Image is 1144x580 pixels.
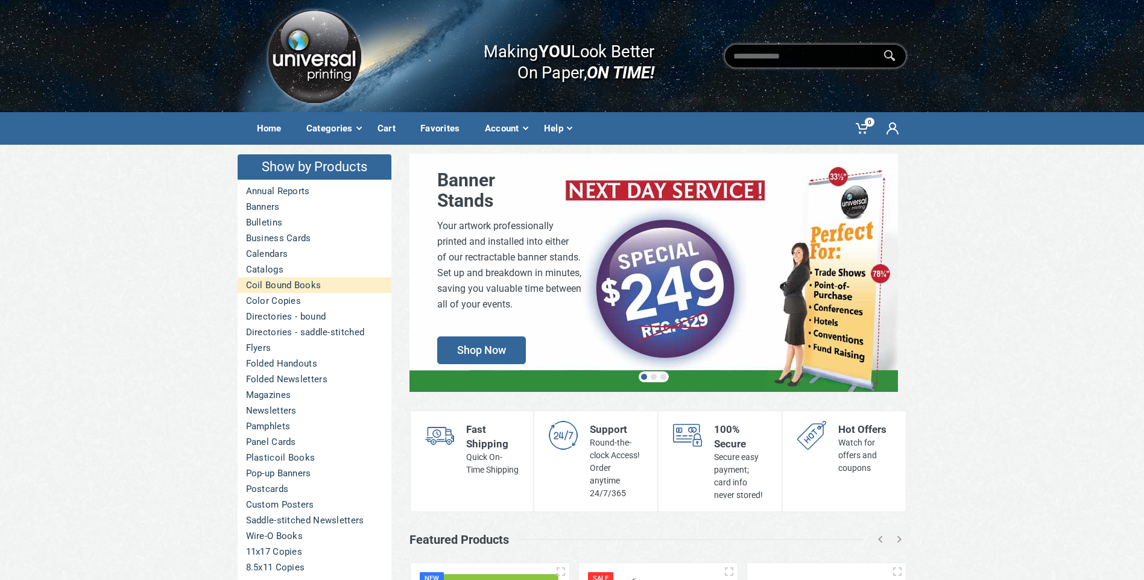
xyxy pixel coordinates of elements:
b: YOU [539,41,571,61]
a: Panel Cards [238,434,391,450]
div: Home [248,116,298,141]
h4: Show by Products [238,154,391,180]
a: Postcards [238,481,391,497]
a: BannerStands Your artwork professionallyprinted and installed into eitherof our rectractable bann... [409,154,898,392]
div: Watch for offers and coupons [838,437,891,474]
a: Directories - bound [238,309,391,324]
a: Banners [238,199,391,215]
a: Folded Handouts [238,356,391,371]
img: Logo.png [264,5,365,107]
a: Wire-O Books [238,528,391,544]
a: Flyers [238,340,391,356]
div: Fast Shipping [466,422,519,451]
div: Support [590,422,643,437]
a: Directories - saddle-stitched [238,324,391,340]
a: Folded Newsletters [238,371,391,387]
a: 0 [847,112,878,145]
div: Favorites [412,116,476,141]
a: Pop-up Banners [238,465,391,481]
a: Pamphlets [238,418,391,434]
a: Cart [369,112,412,145]
a: Calendars [238,246,391,262]
div: Account [476,116,536,141]
div: Banner Stands [437,170,581,211]
a: Coil Bound Books [238,277,391,293]
div: Help [536,116,580,141]
h3: Featured Products [409,532,509,547]
a: Color Copies [238,293,391,309]
div: Hot Offers [838,422,891,437]
a: Favorites [412,112,476,145]
div: Round-the-clock Access! Order anytime 24/7/365 [590,437,643,500]
a: 8.5x11 Copies [238,560,391,575]
img: support-s.png [549,421,578,450]
a: 11x17 Copies [238,544,391,560]
div: Categories [298,116,369,141]
div: 100% Secure [714,422,767,451]
i: ON TIME! [587,62,654,83]
a: Magazines [238,387,391,403]
div: Quick On-Time Shipping [466,451,519,476]
a: Plasticoil Books [238,450,391,465]
a: Newsletters [238,403,391,418]
a: Catalogs [238,262,391,277]
span: 0 [865,118,874,127]
a: Business Cards [238,230,391,246]
a: Annual Reports [238,183,391,199]
a: Bulletins [238,215,391,230]
a: Saddle-stitched Newsletters [238,512,391,528]
div: Your artwork professionally printed and installed into either of our rectractable banner stands. ... [437,218,581,312]
div: Making Look Better On Paper, [460,29,655,83]
a: Custom Posters [238,497,391,512]
img: shipping-s.png [425,421,454,450]
a: Home [248,112,298,145]
div: Cart [369,116,412,141]
div: Secure easy payment; card info never stored! [714,451,767,502]
span: Shop Now [437,336,526,364]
